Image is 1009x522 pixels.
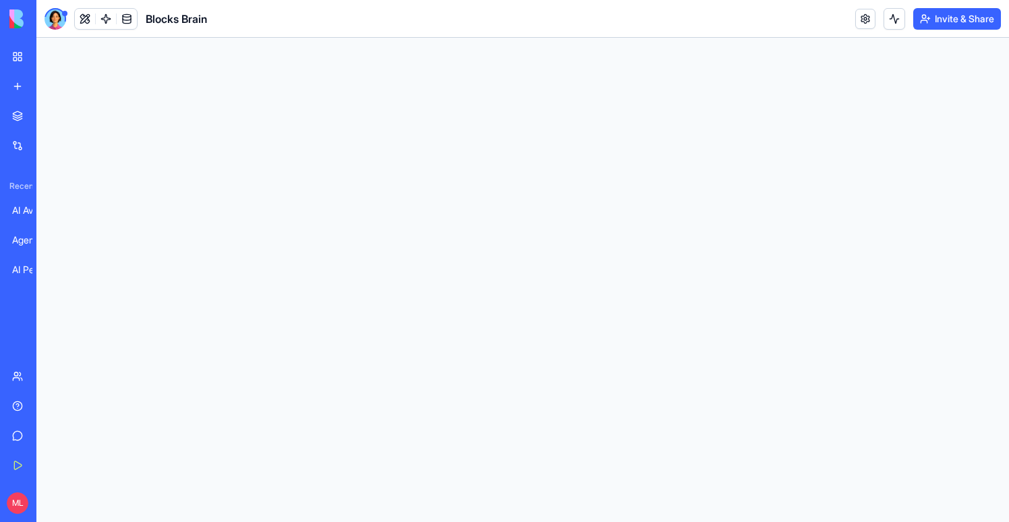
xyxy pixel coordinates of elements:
a: AI Persona Generator [4,256,58,283]
span: Recent [4,181,32,192]
span: Blocks Brain [146,11,207,27]
a: Agent Studio [4,227,58,254]
div: AI Persona Generator [12,263,50,277]
span: ML [7,492,28,514]
div: AI Avatar Generator Studio [12,204,50,217]
a: AI Avatar Generator Studio [4,197,58,224]
div: Agent Studio [12,233,50,247]
img: logo [9,9,93,28]
button: Invite & Share [913,8,1001,30]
